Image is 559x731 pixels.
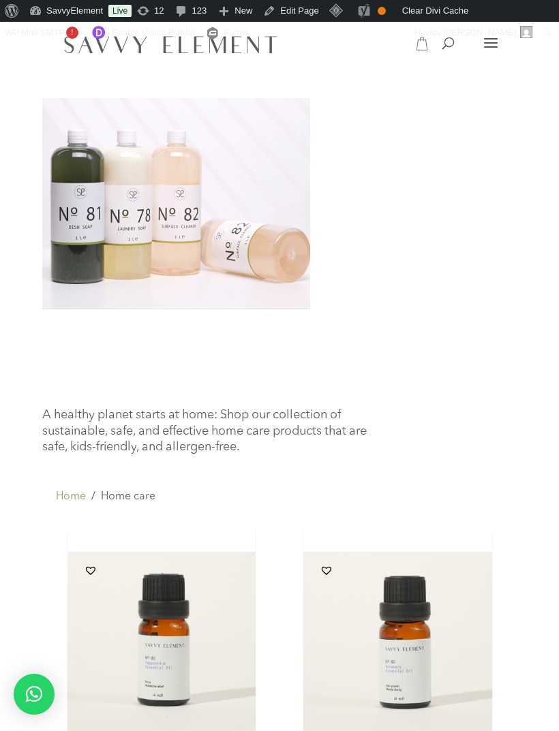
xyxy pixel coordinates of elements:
[108,5,132,17] a: Live
[42,407,384,455] p: A healthy planet starts at home: Shop our collection of sustainable, safe, and effective home car...
[42,98,310,309] img: shop home care products
[84,22,201,44] a: Enable Visual Builder
[378,7,386,15] div: OK
[59,29,282,58] img: SavvyElement
[410,22,538,44] a: Howdy,
[443,27,516,37] span: [PERSON_NAME]
[66,27,78,39] span: !
[91,488,95,506] span: /
[101,491,155,502] span: Home care
[224,22,249,44] span: Forms
[56,488,86,506] a: Home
